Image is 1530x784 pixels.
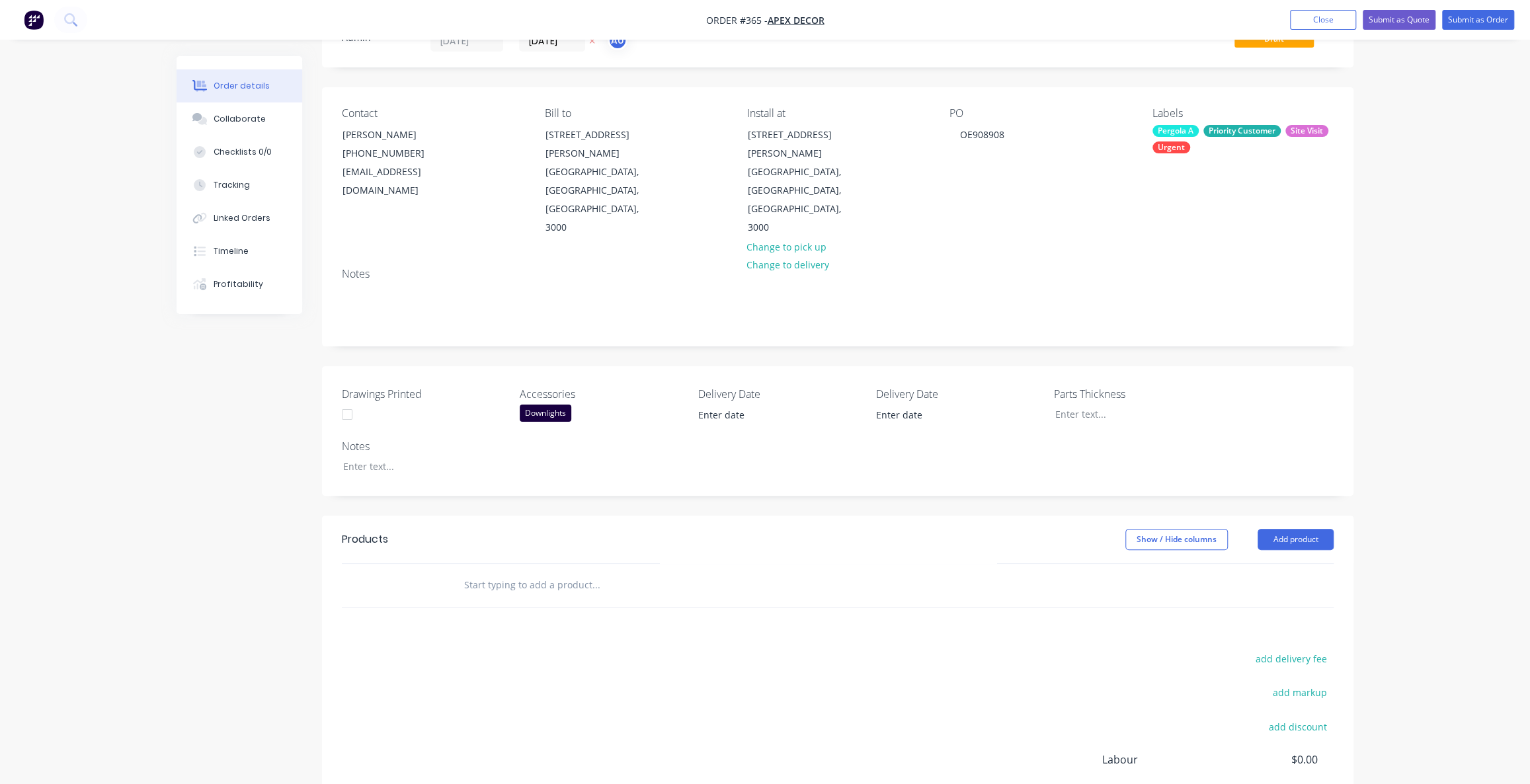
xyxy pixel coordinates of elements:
div: PO [949,107,1131,120]
input: Enter date [689,405,854,425]
div: OE908908 [949,125,1015,144]
button: Checklists 0/0 [177,136,302,169]
button: Show / Hide columns [1125,529,1228,550]
div: Collaborate [214,113,266,125]
label: Notes [342,438,507,454]
button: Submit as Order [1442,10,1514,30]
div: Site Visit [1285,125,1328,137]
div: [STREET_ADDRESS][PERSON_NAME] [748,126,858,163]
a: Apex Decor [768,14,825,26]
label: Delivery Date [698,386,863,402]
div: Linked Orders [214,212,270,224]
input: Enter date [867,405,1031,425]
button: Order details [177,69,302,102]
div: [STREET_ADDRESS][PERSON_NAME][GEOGRAPHIC_DATA], [GEOGRAPHIC_DATA], [GEOGRAPHIC_DATA], 3000 [534,125,666,237]
div: [GEOGRAPHIC_DATA], [GEOGRAPHIC_DATA], [GEOGRAPHIC_DATA], 3000 [748,163,858,237]
div: [GEOGRAPHIC_DATA], [GEOGRAPHIC_DATA], [GEOGRAPHIC_DATA], 3000 [545,163,655,237]
button: Change to pick up [740,237,834,255]
div: Checklists 0/0 [214,146,272,158]
div: Pergola A [1152,125,1199,137]
div: [STREET_ADDRESS][PERSON_NAME] [545,126,655,163]
button: Profitability [177,268,302,301]
button: Add product [1258,529,1334,550]
div: [PHONE_NUMBER] [342,144,452,163]
div: Downlights [520,405,571,422]
div: Timeline [214,245,249,257]
div: [PERSON_NAME] [342,126,452,144]
div: [PERSON_NAME][PHONE_NUMBER][EMAIL_ADDRESS][DOMAIN_NAME] [331,125,463,200]
button: Close [1290,10,1356,30]
label: Drawings Printed [342,386,507,402]
span: Labour [1102,752,1220,767]
div: Priority Customer [1203,125,1281,137]
div: Contact [342,107,523,120]
label: Parts Thickness [1054,386,1219,402]
label: Accessories [520,386,685,402]
div: Profitability [214,278,263,290]
button: Change to delivery [740,256,836,274]
div: Products [342,531,388,547]
img: Factory [24,10,44,30]
button: add discount [1262,718,1334,736]
div: [STREET_ADDRESS][PERSON_NAME][GEOGRAPHIC_DATA], [GEOGRAPHIC_DATA], [GEOGRAPHIC_DATA], 3000 [737,125,869,237]
label: Delivery Date [876,386,1041,402]
div: Notes [342,268,1334,280]
div: Install at [747,107,928,120]
div: Order details [214,80,270,92]
button: add markup [1266,684,1334,701]
span: Order #365 - [706,14,768,26]
button: Submit as Quote [1363,10,1435,30]
div: Tracking [214,179,250,191]
button: add delivery fee [1248,650,1334,668]
button: Linked Orders [177,202,302,235]
button: AU [608,30,627,50]
div: [EMAIL_ADDRESS][DOMAIN_NAME] [342,163,452,200]
div: Urgent [1152,141,1190,153]
button: Tracking [177,169,302,202]
span: $0.00 [1220,752,1318,767]
div: Labels [1152,107,1334,120]
div: Bill to [544,107,725,120]
button: Collaborate [177,102,302,136]
input: Start typing to add a product... [463,572,728,598]
button: Timeline [177,235,302,268]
